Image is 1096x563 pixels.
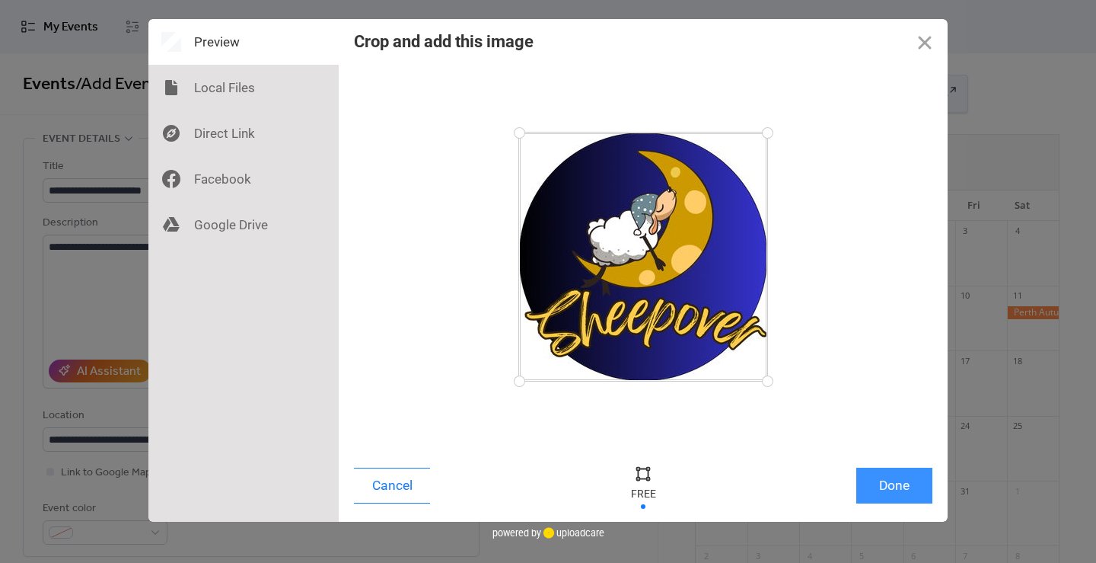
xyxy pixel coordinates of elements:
button: Cancel [354,468,430,504]
div: powered by [492,522,604,545]
button: Done [856,468,932,504]
div: Direct Link [148,110,339,156]
div: Google Drive [148,202,339,248]
button: Close [902,19,948,65]
div: Facebook [148,156,339,202]
a: uploadcare [541,527,604,539]
div: Preview [148,19,339,65]
div: Local Files [148,65,339,110]
div: Crop and add this image [354,32,534,51]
